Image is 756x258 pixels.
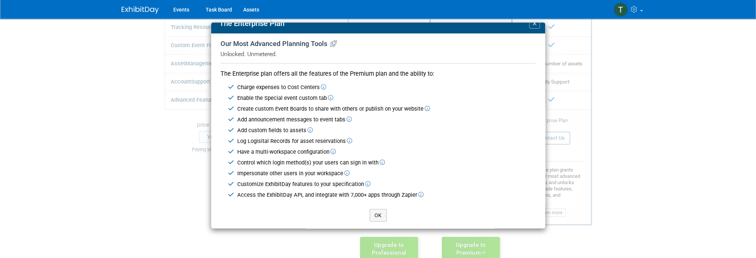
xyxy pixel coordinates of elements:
[216,18,284,29] div: The Enterprise Plan
[529,19,540,29] button: Close
[221,63,536,78] div: The Enterprise plan offers all the features of the Premium plan and the ability to:
[237,191,536,199] div: Access the ExhibitDay API, and integrate with 7,000+ apps through Zapier
[237,116,536,124] div: Add announcement messages to event tabs
[237,170,536,177] div: Impersonate other users in your workspace
[614,3,628,17] img: Tiffany Branin
[237,105,536,113] div: Create custom Event Boards to share with others or publish on your website
[237,137,536,145] div: Log Logisital Records for asset reservations
[221,39,536,58] div: Our Most Advanced Planning Tools
[237,84,536,91] div: Charge expenses to Cost Centers
[370,209,387,222] button: OK
[532,19,537,29] span: ×
[237,148,536,156] div: Have a multi-workspace configuration
[237,127,536,134] div: Add custom fields to assets
[221,50,536,58] div: Unlocked. Unmetered.
[122,6,159,14] img: ExhibitDay
[237,159,536,167] div: Control which login method(s) your users can sign in with
[237,180,536,188] div: Customize ExhibitDay features to your specification
[237,94,536,102] div: Enable the Special event custom tab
